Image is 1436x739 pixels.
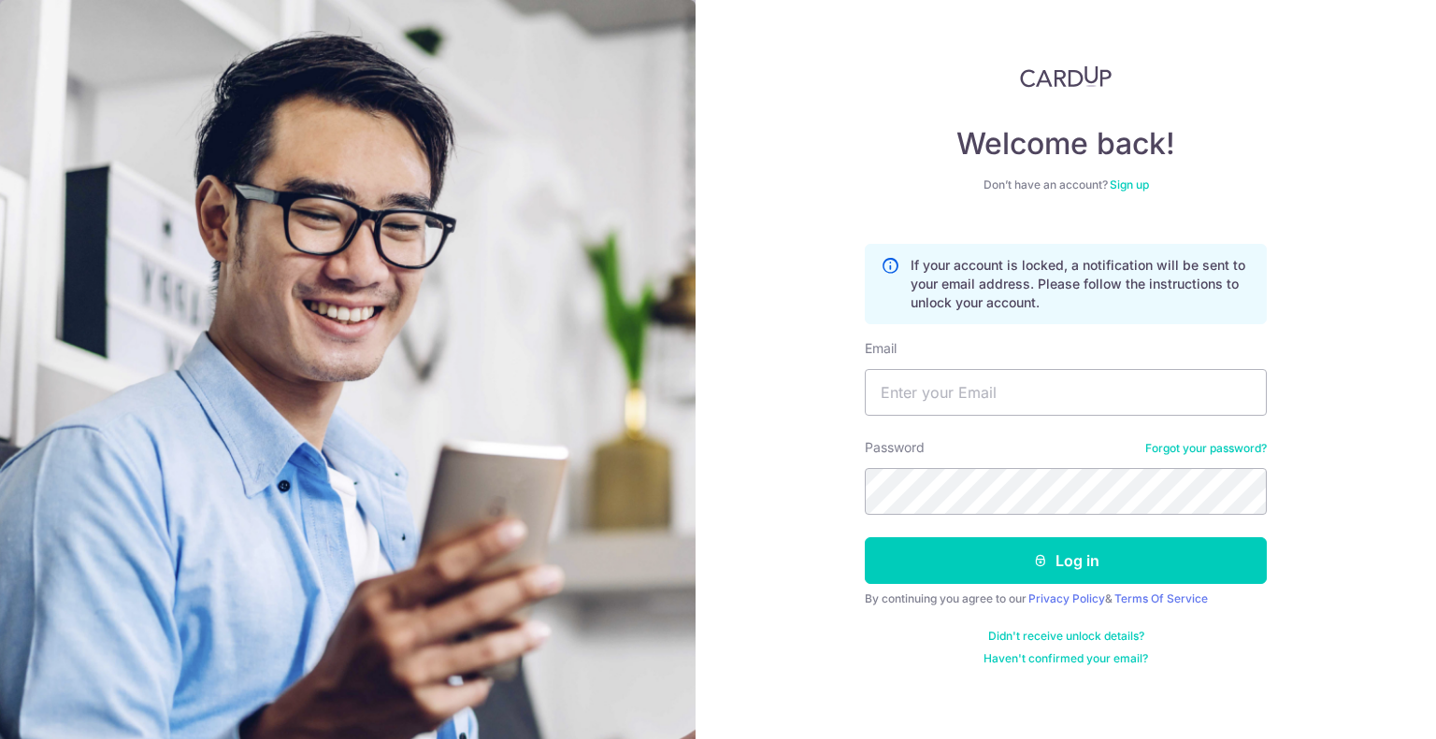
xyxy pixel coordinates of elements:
p: If your account is locked, a notification will be sent to your email address. Please follow the i... [911,256,1251,312]
div: Don’t have an account? [865,178,1267,192]
label: Password [865,438,925,457]
div: By continuing you agree to our & [865,591,1267,606]
button: Log in [865,537,1267,584]
img: CardUp Logo [1020,65,1112,88]
a: Terms Of Service [1114,591,1208,605]
a: Sign up [1110,178,1149,192]
label: Email [865,339,897,358]
input: Enter your Email [865,369,1267,416]
a: Privacy Policy [1028,591,1105,605]
h4: Welcome back! [865,125,1267,163]
a: Didn't receive unlock details? [988,629,1144,644]
a: Haven't confirmed your email? [984,651,1148,666]
a: Forgot your password? [1145,441,1267,456]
